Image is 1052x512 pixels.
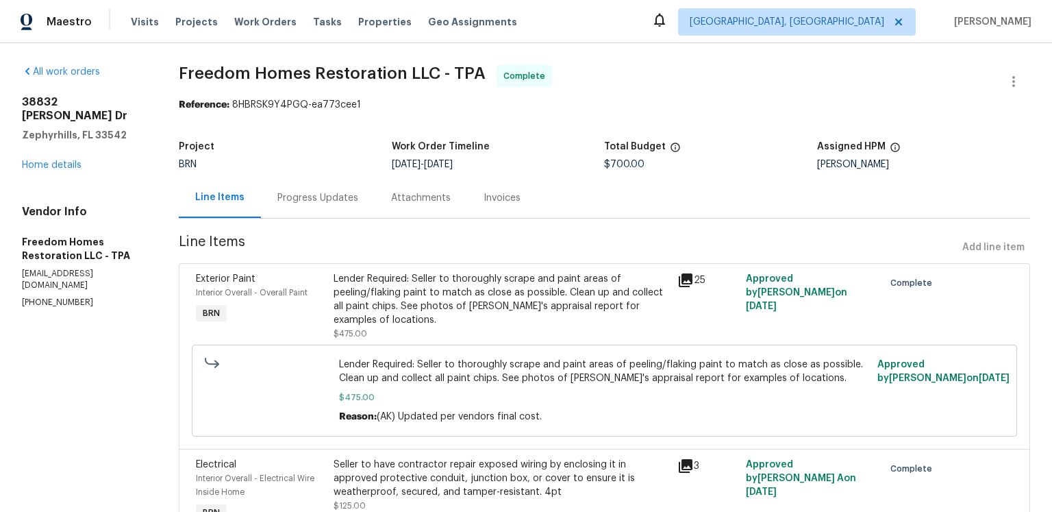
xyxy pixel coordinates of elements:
span: Complete [890,276,938,290]
span: Line Items [179,235,957,260]
span: $475.00 [334,330,367,338]
span: Approved by [PERSON_NAME] A on [746,460,856,497]
span: Approved by [PERSON_NAME] on [877,360,1010,383]
h5: Assigned HPM [817,142,886,151]
span: Lender Required: Seller to thoroughly scrape and paint areas of peeling/flaking paint to match as... [339,358,869,385]
span: $125.00 [334,502,366,510]
span: [DATE] [392,160,421,169]
span: Electrical [196,460,236,470]
div: Progress Updates [277,191,358,205]
span: (AK) Updated per vendors final cost. [377,412,542,422]
div: Line Items [195,191,245,204]
b: Reference: [179,100,229,110]
a: All work orders [22,67,100,77]
div: 25 [677,272,738,289]
h5: Work Order Timeline [392,142,490,151]
span: Interior Overall - Overall Paint [196,289,308,297]
span: $475.00 [339,391,869,404]
span: Interior Overall - Electrical Wire Inside Home [196,474,314,496]
div: Lender Required: Seller to thoroughly scrape and paint areas of peeling/flaking paint to match as... [334,272,669,327]
span: Exterior Paint [196,274,255,284]
p: [EMAIL_ADDRESS][DOMAIN_NAME] [22,268,146,291]
div: 8HBRSK9Y4PGQ-ea773cee1 [179,98,1030,112]
h5: Freedom Homes Restoration LLC - TPA [22,235,146,263]
span: BRN [179,160,197,169]
span: Work Orders [234,15,297,29]
span: The total cost of line items that have been proposed by Opendoor. This sum includes line items th... [670,142,681,160]
p: [PHONE_NUMBER] [22,297,146,308]
div: [PERSON_NAME] [817,160,1030,169]
span: Approved by [PERSON_NAME] on [746,274,847,311]
h5: Zephyrhills, FL 33542 [22,128,146,142]
div: Invoices [484,191,521,205]
h5: Total Budget [604,142,666,151]
h4: Vendor Info [22,205,146,219]
span: Maestro [47,15,92,29]
span: [DATE] [979,374,1010,383]
div: 3 [677,458,738,474]
a: Home details [22,160,82,170]
span: - [392,160,453,169]
span: [DATE] [746,487,777,497]
span: [DATE] [424,160,453,169]
h2: 38832 [PERSON_NAME] Dr [22,95,146,123]
span: BRN [197,306,225,320]
span: Visits [131,15,159,29]
span: The hpm assigned to this work order. [890,142,901,160]
span: [GEOGRAPHIC_DATA], [GEOGRAPHIC_DATA] [690,15,884,29]
span: [PERSON_NAME] [949,15,1031,29]
span: Geo Assignments [428,15,517,29]
span: Complete [503,69,551,83]
span: $700.00 [604,160,644,169]
span: Reason: [339,412,377,422]
div: Seller to have contractor repair exposed wiring by enclosing it in approved protective conduit, j... [334,458,669,499]
span: Properties [358,15,412,29]
span: Freedom Homes Restoration LLC - TPA [179,65,486,82]
span: Tasks [313,17,342,27]
span: Projects [175,15,218,29]
span: Complete [890,462,938,476]
span: [DATE] [746,302,777,311]
h5: Project [179,142,214,151]
div: Attachments [391,191,451,205]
